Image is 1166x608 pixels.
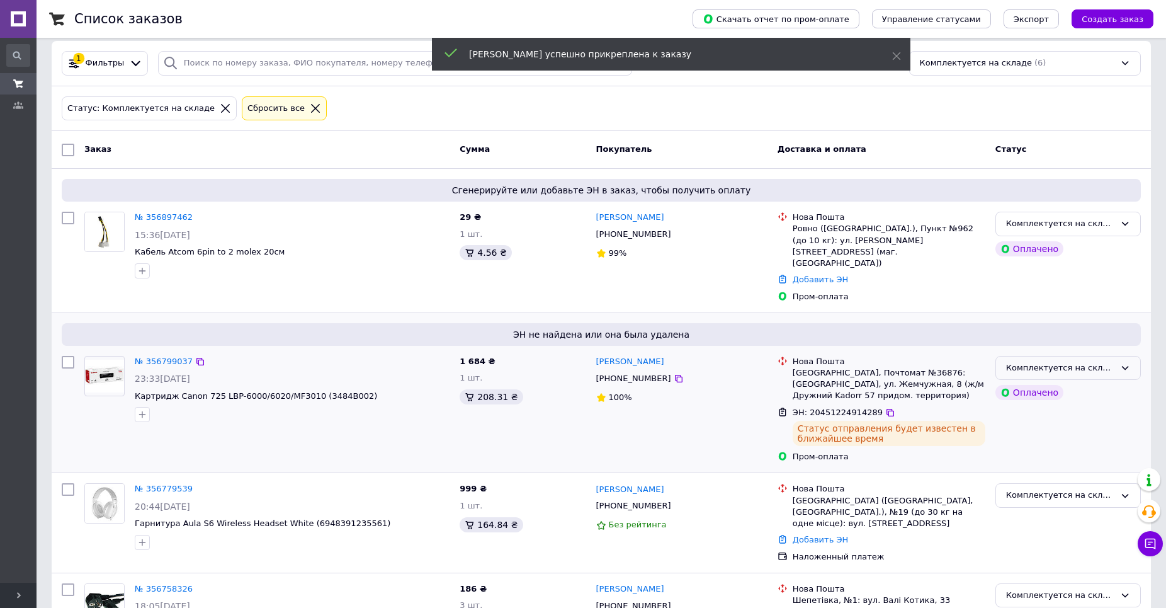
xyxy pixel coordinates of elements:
div: Комплектуется на складе [1006,589,1115,602]
a: Гарнитура Aula S6 Wireless Headset White (6948391235561) [135,519,390,528]
div: [PHONE_NUMBER] [594,370,674,387]
span: 1 шт. [460,229,482,239]
a: Добавить ЭН [793,275,848,284]
a: Кабель Atcom 6pin to 2 molex 20см [135,247,285,256]
input: Поиск по номеру заказа, ФИО покупателя, номеру телефона, Email, номеру накладной [158,51,632,76]
button: Создать заказ [1072,9,1153,28]
span: Доставка и оплата [778,144,866,154]
span: ЭН не найдена или она была удалена [67,328,1136,341]
div: Статус: Комплектуется на складе [65,102,217,115]
span: 20:44[DATE] [135,502,190,512]
img: Фото товару [85,360,124,393]
a: [PERSON_NAME] [596,212,664,224]
div: Нова Пошта [793,583,985,595]
div: Пром-оплата [793,451,985,462]
div: Ровно ([GEOGRAPHIC_DATA].), Пункт №962 (до 10 кг): ул. [PERSON_NAME][STREET_ADDRESS] (маг. [GEOGR... [793,223,985,269]
div: Шепетівка, №1: вул. Валі Котика, 33 [793,595,985,606]
span: Сгенерируйте или добавьте ЭН в заказ, чтобы получить оплату [67,184,1136,197]
a: [PERSON_NAME] [596,583,664,595]
button: Чат с покупателем [1138,531,1163,556]
div: Комплектуется на складе [1006,217,1115,231]
a: Создать заказ [1059,14,1153,23]
span: 1 шт. [460,373,482,382]
a: Фото товару [84,212,125,252]
a: Добавить ЭН [793,535,848,544]
a: [PERSON_NAME] [596,484,664,496]
img: Фото товару [85,484,124,523]
div: 208.31 ₴ [460,389,523,404]
a: [PERSON_NAME] [596,356,664,368]
span: Управление статусами [882,14,981,24]
div: [GEOGRAPHIC_DATA], Почтомат №36876: [GEOGRAPHIC_DATA], ул. Жемчужная, 8 (ж/м Дружний Kadorr 57 пр... [793,367,985,402]
span: 100% [609,393,632,402]
div: Наложенный платеж [793,551,985,563]
span: Экспорт [1014,14,1049,24]
a: № 356897462 [135,212,193,222]
span: 1 684 ₴ [460,357,495,366]
div: Комплектуется на складе [1006,489,1115,502]
div: Оплачено [995,241,1063,256]
h1: Список заказов [74,11,183,26]
div: Сбросить все [245,102,307,115]
span: (6) [1034,58,1046,67]
button: Управление статусами [872,9,991,28]
span: 15:36[DATE] [135,230,190,240]
span: Покупатель [596,144,652,154]
span: Создать заказ [1082,14,1143,24]
a: Фото товару [84,483,125,524]
div: [PHONE_NUMBER] [594,226,674,243]
div: [PHONE_NUMBER] [594,498,674,514]
span: Комплектуется на складе [920,57,1032,69]
span: Скачать отчет по пром-оплате [703,13,849,25]
div: 164.84 ₴ [460,517,523,532]
span: 23:33[DATE] [135,374,190,384]
div: 4.56 ₴ [460,245,511,260]
span: Фильтры [86,57,125,69]
div: Статус отправления будет известен в ближайшее время [793,421,985,446]
span: 186 ₴ [460,584,487,594]
div: [PERSON_NAME] успешно прикреплена к заказу [469,48,861,60]
a: № 356758326 [135,584,193,594]
span: 29 ₴ [460,212,481,222]
a: № 356779539 [135,484,193,493]
a: Фото товару [84,356,125,396]
div: Оплачено [995,385,1063,400]
span: 99% [609,248,627,258]
div: Нова Пошта [793,483,985,495]
div: 1 [73,53,84,64]
div: Нова Пошта [793,212,985,223]
span: Без рейтинга [609,520,667,529]
span: ЭН: 20451224914289 [793,408,883,417]
div: [GEOGRAPHIC_DATA] ([GEOGRAPHIC_DATA], [GEOGRAPHIC_DATA].), №19 (до 30 кг на одне місце): вул. [ST... [793,495,985,530]
span: 999 ₴ [460,484,487,493]
a: Картридж Canon 725 LBP-6000/6020/MF3010 (3484B002) [135,391,377,401]
span: Статус [995,144,1027,154]
div: Нова Пошта [793,356,985,367]
a: № 356799037 [135,357,193,366]
span: Сумма [460,144,490,154]
div: Пром-оплата [793,291,985,302]
button: Экспорт [1004,9,1059,28]
img: Фото товару [85,212,124,251]
div: Комплектуется на складе [1006,362,1115,375]
span: 1 шт. [460,501,482,510]
span: Заказ [84,144,111,154]
button: Скачать отчет по пром-оплате [693,9,859,28]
